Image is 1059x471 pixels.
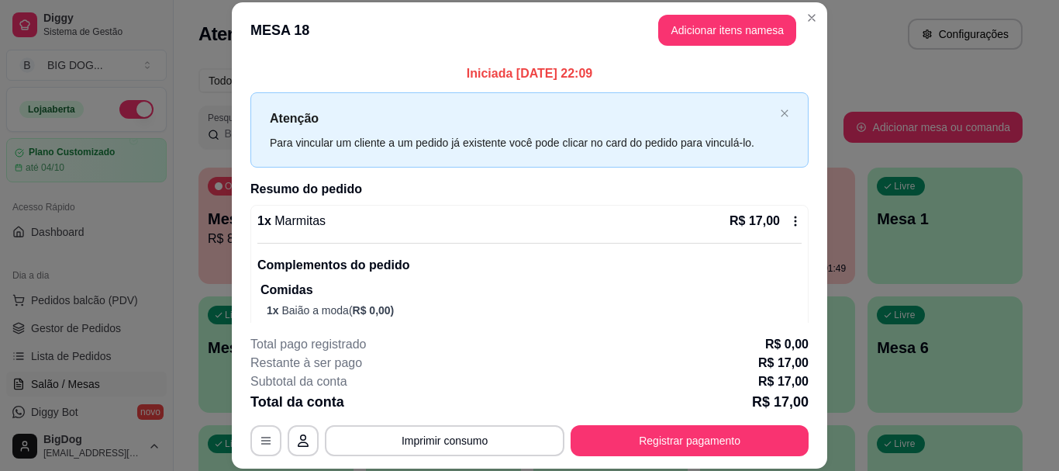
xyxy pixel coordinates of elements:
[752,391,809,413] p: R$ 17,00
[780,109,789,118] span: close
[658,15,796,46] button: Adicionar itens namesa
[257,212,326,230] p: 1 x
[267,321,802,337] p: Porco (
[250,180,809,199] h2: Resumo do pedido
[270,109,774,128] p: Atenção
[270,134,774,151] div: Para vincular um cliente a um pedido já existente você pode clicar no card do pedido para vinculá...
[267,303,802,318] p: Baião a moda (
[271,214,326,227] span: Marmitas
[571,425,809,456] button: Registrar pagamento
[765,335,809,354] p: R$ 0,00
[250,64,809,83] p: Iniciada [DATE] 22:09
[232,2,827,58] header: MESA 18
[250,354,362,372] p: Restante à ser pago
[250,391,344,413] p: Total da conta
[250,372,347,391] p: Subtotal da conta
[758,354,809,372] p: R$ 17,00
[257,256,802,275] p: Complementos do pedido
[250,335,366,354] p: Total pago registrado
[799,5,824,30] button: Close
[353,304,395,317] span: R$ 0,00 )
[267,304,281,317] span: 1 x
[780,109,789,119] button: close
[730,212,780,230] p: R$ 17,00
[260,281,802,300] p: Comidas
[758,372,809,391] p: R$ 17,00
[325,425,564,456] button: Imprimir consumo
